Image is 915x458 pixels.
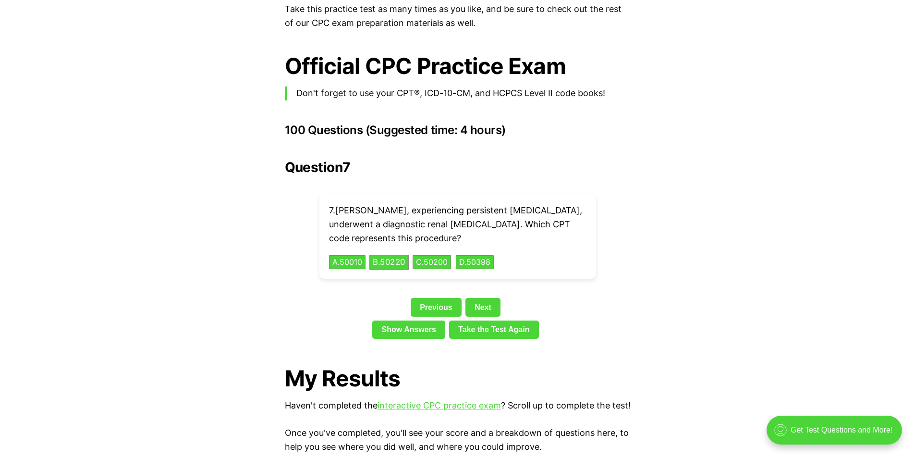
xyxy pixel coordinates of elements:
[411,298,462,316] a: Previous
[378,400,501,410] a: interactive CPC practice exam
[413,255,451,270] button: C.50200
[285,366,631,391] h1: My Results
[372,321,445,339] a: Show Answers
[285,2,631,30] p: Take this practice test as many times as you like, and be sure to check out the rest of our CPC e...
[329,204,586,245] p: 7 . [PERSON_NAME], experiencing persistent [MEDICAL_DATA], underwent a diagnostic renal [MEDICAL_...
[285,426,631,454] p: Once you've completed, you'll see your score and a breakdown of questions here, to help you see w...
[285,53,631,79] h1: Official CPC Practice Exam
[285,399,631,413] p: Haven't completed the ? Scroll up to complete the test!
[449,321,539,339] a: Take the Test Again
[758,411,915,458] iframe: portal-trigger
[285,124,631,137] h3: 100 Questions (Suggested time: 4 hours)
[285,87,631,100] blockquote: Don't forget to use your CPT®, ICD-10-CM, and HCPCS Level II code books!
[285,160,631,175] h2: Question 7
[456,255,494,270] button: D.50398
[329,255,366,270] button: A.50010
[369,255,409,270] button: B.50220
[465,298,500,316] a: Next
